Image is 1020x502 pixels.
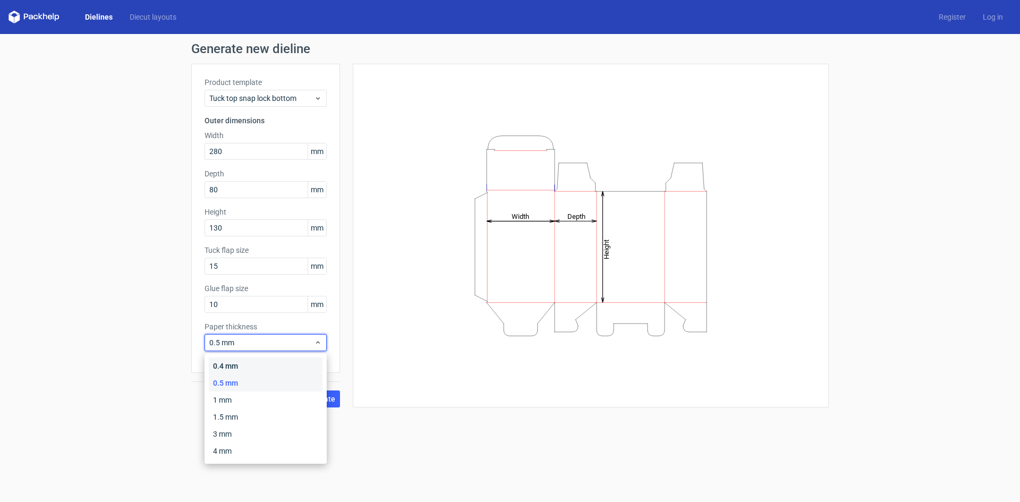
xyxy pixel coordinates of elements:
[209,392,322,409] div: 1 mm
[205,168,327,179] label: Depth
[209,409,322,426] div: 1.5 mm
[121,12,185,22] a: Diecut layouts
[205,283,327,294] label: Glue flap size
[209,426,322,443] div: 3 mm
[308,182,326,198] span: mm
[308,296,326,312] span: mm
[512,212,529,220] tspan: Width
[209,443,322,460] div: 4 mm
[209,375,322,392] div: 0.5 mm
[205,77,327,88] label: Product template
[209,337,314,348] span: 0.5 mm
[205,245,327,256] label: Tuck flap size
[930,12,974,22] a: Register
[974,12,1011,22] a: Log in
[76,12,121,22] a: Dielines
[209,93,314,104] span: Tuck top snap lock bottom
[205,130,327,141] label: Width
[205,207,327,217] label: Height
[191,42,829,55] h1: Generate new dieline
[602,239,610,259] tspan: Height
[205,321,327,332] label: Paper thickness
[205,115,327,126] h3: Outer dimensions
[308,258,326,274] span: mm
[308,220,326,236] span: mm
[567,212,585,220] tspan: Depth
[209,358,322,375] div: 0.4 mm
[308,143,326,159] span: mm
